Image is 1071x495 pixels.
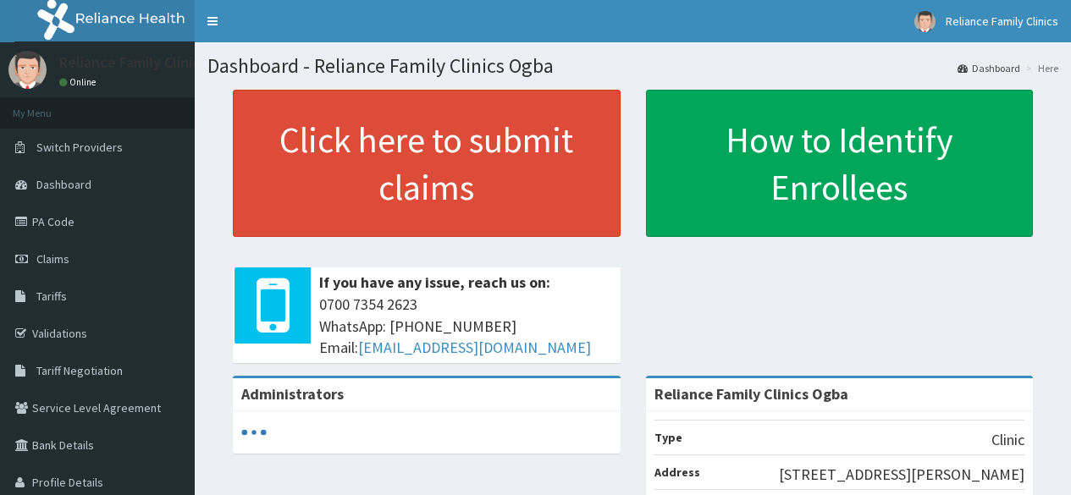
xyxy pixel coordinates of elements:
[358,338,591,357] a: [EMAIL_ADDRESS][DOMAIN_NAME]
[233,90,621,237] a: Click here to submit claims
[319,272,550,292] b: If you have any issue, reach us on:
[779,464,1024,486] p: [STREET_ADDRESS][PERSON_NAME]
[914,11,936,32] img: User Image
[36,140,123,155] span: Switch Providers
[8,51,47,89] img: User Image
[241,420,267,445] svg: audio-loading
[36,363,123,378] span: Tariff Negotiation
[946,14,1058,29] span: Reliance Family Clinics
[991,429,1024,451] p: Clinic
[59,76,100,88] a: Online
[319,294,612,359] span: 0700 7354 2623 WhatsApp: [PHONE_NUMBER] Email:
[654,465,700,480] b: Address
[1022,61,1058,75] li: Here
[36,289,67,304] span: Tariffs
[36,251,69,267] span: Claims
[654,384,848,404] strong: Reliance Family Clinics Ogba
[36,177,91,192] span: Dashboard
[241,384,344,404] b: Administrators
[59,55,207,70] p: Reliance Family Clinics
[646,90,1034,237] a: How to Identify Enrollees
[207,55,1058,77] h1: Dashboard - Reliance Family Clinics Ogba
[654,430,682,445] b: Type
[958,61,1020,75] a: Dashboard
